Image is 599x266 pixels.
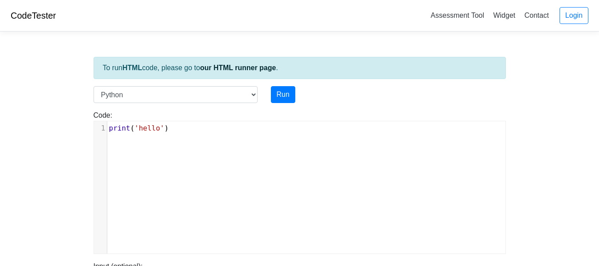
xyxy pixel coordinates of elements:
strong: HTML [122,64,142,71]
span: ( ) [109,124,169,132]
button: Run [271,86,295,103]
a: Widget [489,8,519,23]
a: Login [560,7,588,24]
span: print [109,124,130,132]
div: Code: [87,110,513,254]
div: 1 [94,123,107,134]
a: Contact [521,8,552,23]
a: CodeTester [11,11,56,20]
span: 'hello' [134,124,164,132]
div: To run code, please go to . [94,57,506,79]
a: our HTML runner page [200,64,276,71]
a: Assessment Tool [427,8,488,23]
